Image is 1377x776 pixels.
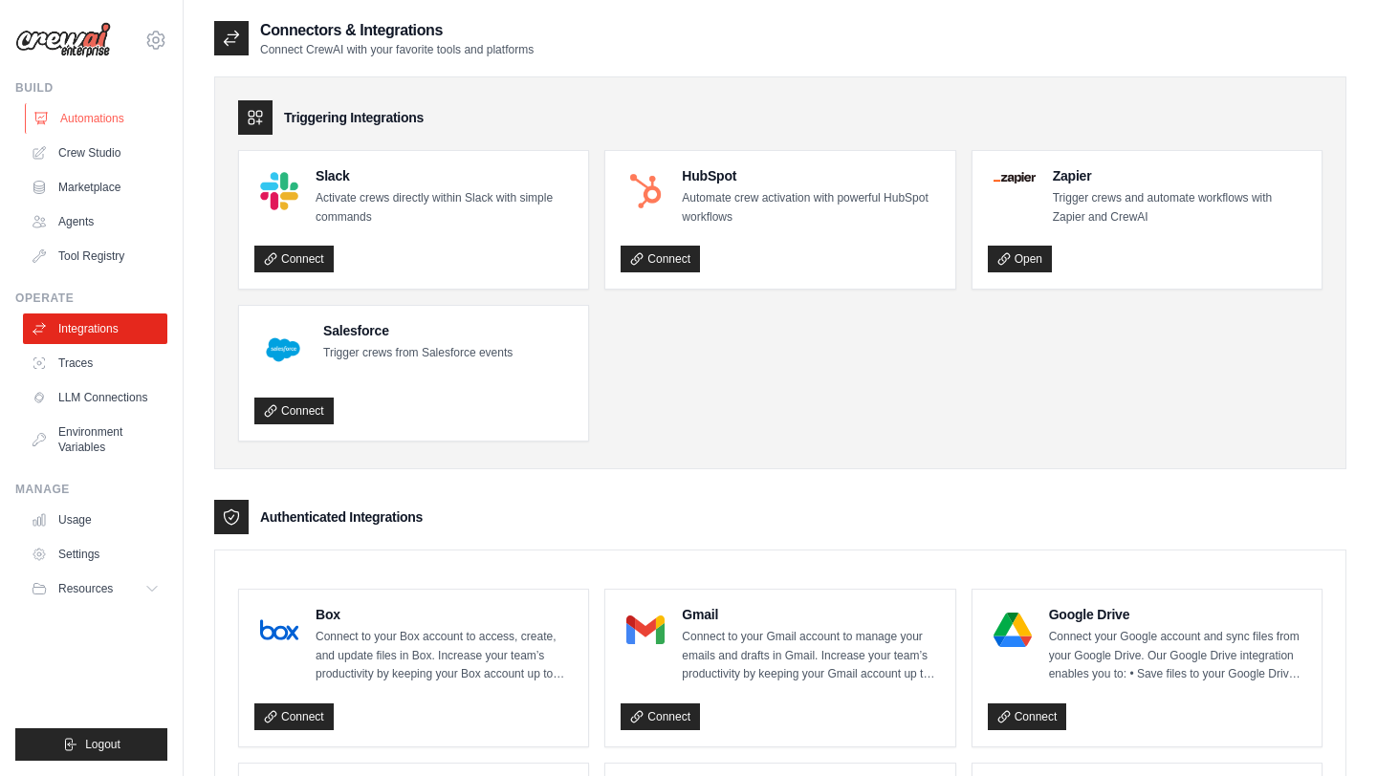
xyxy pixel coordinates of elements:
img: Google Drive Logo [994,611,1032,649]
h3: Authenticated Integrations [260,507,423,527]
p: Trigger crews from Salesforce events [323,344,513,363]
h4: Box [316,605,573,624]
a: Connect [621,246,700,272]
p: Activate crews directly within Slack with simple commands [316,189,573,226]
a: Agents [23,206,167,237]
a: Tool Registry [23,241,167,271]
img: HubSpot Logo [626,172,665,210]
a: Traces [23,348,167,378]
p: Connect your Google account and sync files from your Google Drive. Our Google Drive integration e... [1049,628,1306,684]
a: Crew Studio [23,138,167,168]
img: Zapier Logo [994,172,1036,183]
a: Automations [25,103,169,134]
button: Logout [15,728,167,761]
a: Connect [254,703,334,730]
p: Automate crew activation with powerful HubSpot workflows [682,189,939,226]
a: LLM Connections [23,382,167,413]
h4: Salesforce [323,321,513,340]
img: Slack Logo [260,172,298,210]
a: Integrations [23,313,167,344]
a: Usage [23,505,167,535]
h2: Connectors & Integrations [260,19,534,42]
a: Connect [621,703,700,730]
p: Connect to your Box account to access, create, and update files in Box. Increase your team’s prod... [316,628,573,684]
div: Manage [15,482,167,497]
a: Environment Variables [23,417,167,463]
img: Box Logo [260,611,298,649]
h4: HubSpot [682,166,939,185]
h3: Triggering Integrations [284,108,424,127]
a: Marketplace [23,172,167,203]
h4: Slack [316,166,573,185]
span: Resources [58,581,113,596]
img: Logo [15,22,111,58]
p: Connect to your Gmail account to manage your emails and drafts in Gmail. Increase your team’s pro... [682,628,939,684]
img: Salesforce Logo [260,327,306,373]
p: Trigger crews and automate workflows with Zapier and CrewAI [1053,189,1306,226]
img: Gmail Logo [626,611,665,649]
a: Connect [254,398,334,424]
div: Operate [15,291,167,306]
a: Open [988,246,1052,272]
div: Build [15,80,167,96]
h4: Gmail [682,605,939,624]
a: Connect [988,703,1067,730]
h4: Zapier [1053,166,1306,185]
button: Resources [23,573,167,604]
a: Connect [254,246,334,272]
h4: Google Drive [1049,605,1306,624]
span: Logout [85,737,120,752]
p: Connect CrewAI with your favorite tools and platforms [260,42,534,57]
a: Settings [23,539,167,570]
